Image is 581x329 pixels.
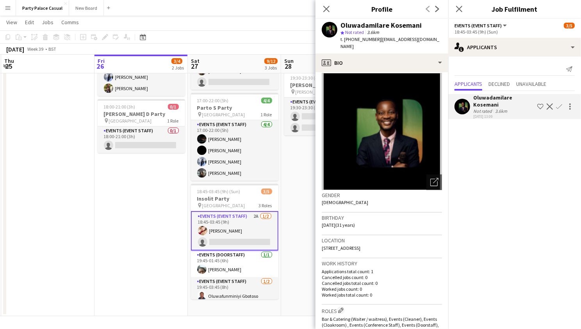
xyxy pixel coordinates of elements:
button: Party Palace Casual [16,0,69,16]
span: [GEOGRAPHIC_DATA] [109,118,152,124]
p: Cancelled jobs count: 0 [322,274,442,280]
p: Applications total count: 1 [322,269,442,274]
span: Unavailable [516,81,546,87]
div: 3 Jobs [265,65,277,71]
div: [DATE] 13:09 [473,114,534,119]
span: Applicants [454,81,482,87]
p: Worked jobs count: 0 [322,286,442,292]
img: Crew avatar or photo [322,73,442,190]
span: 9/12 [264,58,278,64]
span: 1 Role [261,112,272,117]
app-card-role: Events (Event Staff)4/417:00-22:00 (5h)[PERSON_NAME][PERSON_NAME][PERSON_NAME][PERSON_NAME] [191,120,278,181]
span: Events (Event Staff) [454,23,502,28]
button: New Board [69,0,104,16]
span: 26 [96,62,105,71]
span: Thu [4,57,14,64]
div: Oluwadamilare Kosemani [473,94,534,108]
span: Edit [25,19,34,26]
span: 17:00-22:00 (5h) [197,98,229,103]
span: [STREET_ADDRESS] [322,245,360,251]
span: 4/4 [261,98,272,103]
span: | [EMAIL_ADDRESS][DOMAIN_NAME] [340,36,439,49]
div: Open photos pop-in [426,174,442,190]
span: [GEOGRAPHIC_DATA] [202,203,245,208]
app-job-card: 18:00-21:00 (3h)0/1[PERSON_NAME] D Party [GEOGRAPHIC_DATA]1 RoleEvents (Event Staff)0/118:00-21:0... [98,99,185,153]
div: 18:45-03:45 (9h) (Sun) [454,29,575,35]
div: [DATE] [6,45,24,53]
span: 3/5 [261,189,272,194]
app-card-role: Events (Event Staff)0/219:30-23:30 (4h) [284,98,372,135]
span: [GEOGRAPHIC_DATA] [202,112,245,117]
span: 1 Role [168,118,179,124]
a: View [3,17,20,27]
h3: [PERSON_NAME] D Party [98,110,185,117]
app-card-role: Events (Event Staff)2A1/218:45-03:45 (9h)[PERSON_NAME] [191,211,278,251]
h3: Birthday [322,214,442,221]
span: 3.6km [365,29,381,35]
span: 18:00-21:00 (3h) [104,104,135,110]
div: 3.6km [494,108,509,114]
div: Not rated [473,108,494,114]
app-job-card: 18:45-03:45 (9h) (Sun)3/5Insolit Party [GEOGRAPHIC_DATA]3 RolesEvents (Event Staff)2A1/218:45-03:... [191,184,278,299]
span: Not rated [345,29,364,35]
div: Applicants [448,38,581,57]
span: Week 39 [26,46,45,52]
app-card-role: Events (Event Staff)1/219:45-03:45 (8h)Oluwafunminiyi Gbotoso [191,277,278,315]
h3: [PERSON_NAME] Party [284,82,372,89]
span: 3/4 [171,58,182,64]
div: Oluwadamilare Kosemani [340,22,422,29]
span: Comms [61,19,79,26]
a: Edit [22,17,37,27]
span: Fri [98,57,105,64]
span: Sat [191,57,200,64]
span: 27 [190,62,200,71]
span: Sun [284,57,294,64]
div: Bio [315,53,448,72]
h3: Job Fulfilment [448,4,581,14]
h3: Roles [322,306,442,315]
span: Declined [488,81,510,87]
span: t. [PHONE_NUMBER] [340,36,381,42]
app-job-card: 17:00-22:00 (5h)4/4Parto S Party [GEOGRAPHIC_DATA]1 RoleEvents (Event Staff)4/417:00-22:00 (5h)[P... [191,93,278,181]
div: BST [48,46,56,52]
h3: Location [322,237,442,244]
h3: Insolit Party [191,195,278,202]
app-card-role: Events (Doorstaff)1/119:45-01:45 (6h)[PERSON_NAME] [191,251,278,277]
span: Jobs [42,19,53,26]
div: 2 Jobs [172,65,184,71]
span: 3 Roles [259,203,272,208]
app-card-role: Events (Event Staff)0/118:00-21:00 (3h) [98,126,185,153]
span: View [6,19,17,26]
span: 0/1 [168,104,179,110]
span: [DEMOGRAPHIC_DATA] [322,199,368,205]
app-job-card: 19:30-23:30 (4h)0/2[PERSON_NAME] Party [PERSON_NAME]1 RoleEvents (Event Staff)0/219:30-23:30 (4h) [284,70,372,135]
h3: Work history [322,260,442,267]
span: 19:30-23:30 (4h) [290,75,322,81]
p: Cancelled jobs total count: 0 [322,280,442,286]
span: [DATE] (31 years) [322,222,355,228]
span: 28 [283,62,294,71]
a: Jobs [39,17,57,27]
span: [PERSON_NAME] [296,89,329,95]
h3: Profile [315,4,448,14]
button: Events (Event Staff) [454,23,508,28]
a: Comms [58,17,82,27]
h3: Parto S Party [191,104,278,111]
h3: Gender [322,192,442,199]
span: 3/5 [564,23,575,28]
span: 18:45-03:45 (9h) (Sun) [197,189,241,194]
p: Worked jobs total count: 0 [322,292,442,298]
